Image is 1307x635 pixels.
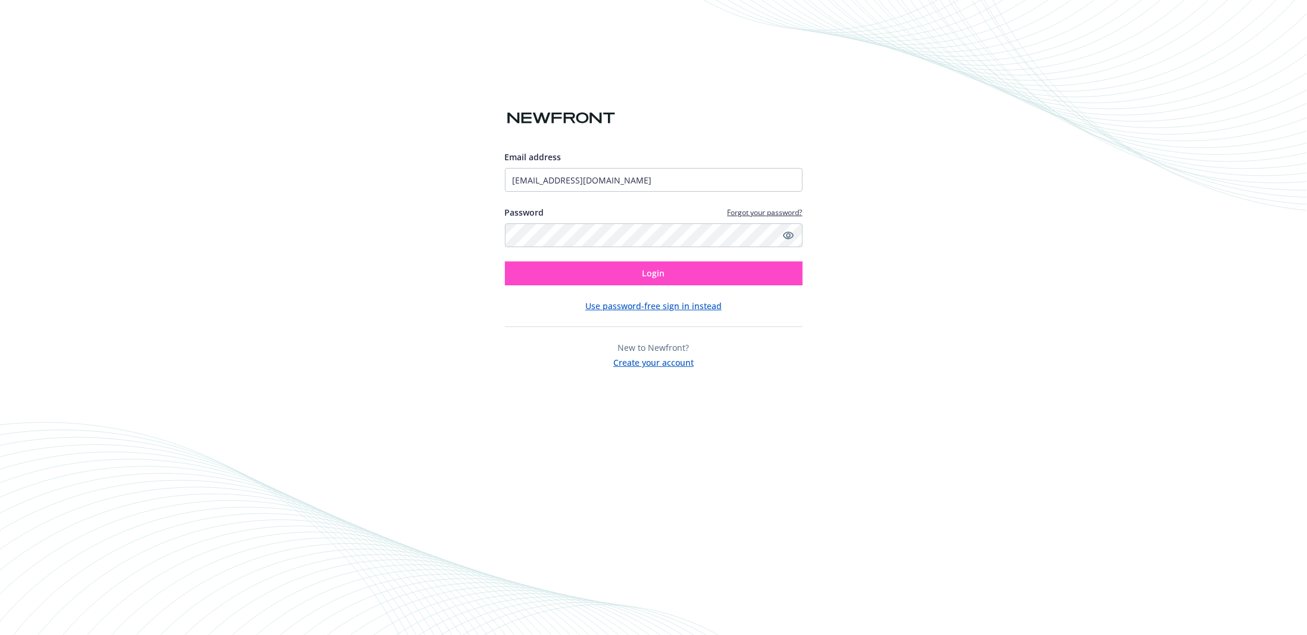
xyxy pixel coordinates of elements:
[505,151,562,163] span: Email address
[505,168,803,192] input: Enter your email
[505,206,544,219] label: Password
[642,267,665,279] span: Login
[505,262,803,285] button: Login
[505,223,803,247] input: Enter your password
[585,300,722,312] button: Use password-free sign in instead
[618,342,690,353] span: New to Newfront?
[505,108,617,129] img: Newfront logo
[728,207,803,217] a: Forgot your password?
[781,228,796,242] a: Show password
[613,354,694,369] button: Create your account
